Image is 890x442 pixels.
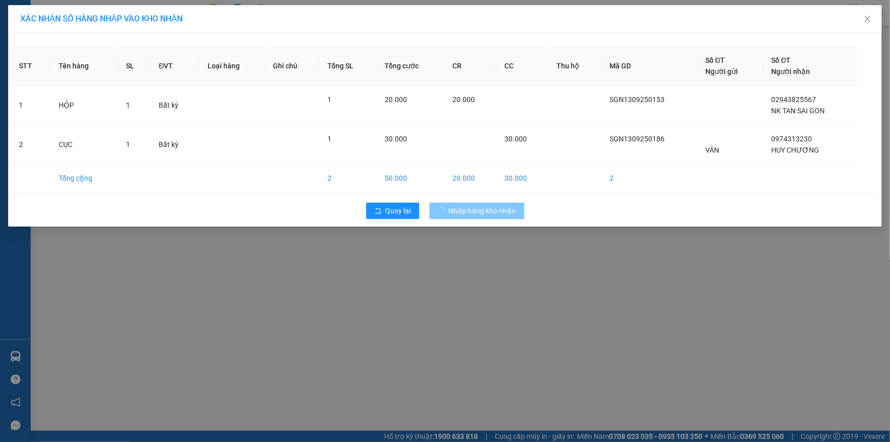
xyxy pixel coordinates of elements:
span: SGN1309250186 [609,135,665,143]
span: loading [438,207,449,214]
span: 20.000 [452,95,475,104]
span: SGN1309250153 [609,95,665,104]
span: 20.000 [385,95,407,104]
span: 30.000 [385,135,407,143]
span: 30.000 [504,135,527,143]
td: CỤC [50,125,118,164]
span: HUY CHƯƠNG [772,146,820,154]
td: Bất kỳ [150,125,199,164]
button: Nhập hàng kho nhận [429,203,524,219]
th: CR [444,46,496,86]
span: 02943825567 [772,95,817,104]
span: Người nhận [772,67,810,76]
button: Close [853,5,882,34]
span: 1 [327,95,332,104]
span: XÁC NHẬN SỐ HÀNG NHẬP VÀO KHO NHẬN [20,14,183,23]
td: 30.000 [496,164,548,192]
th: Tổng cước [376,46,444,86]
span: rollback [374,207,382,215]
th: Loại hàng [199,46,265,86]
span: Số ĐT [705,56,725,64]
th: Tổng SL [319,46,376,86]
button: rollbackQuay lại [366,203,419,219]
span: VÂN [705,146,719,154]
span: 1 [126,140,130,149]
td: 20.000 [444,164,496,192]
span: close [863,15,872,23]
th: STT [11,46,50,86]
th: CC [496,46,548,86]
td: Tổng cộng [50,164,118,192]
th: Thu hộ [549,46,602,86]
td: 2 [11,125,50,164]
span: 0974313230 [772,135,812,143]
th: SL [118,46,151,86]
td: 2 [601,164,697,192]
th: Ghi chú [265,46,320,86]
span: Quay lại [386,205,411,216]
th: Tên hàng [50,46,118,86]
td: 2 [319,164,376,192]
span: NK TAN SAI GON [772,107,825,115]
span: Số ĐT [772,56,791,64]
th: Mã GD [601,46,697,86]
span: Nhập hàng kho nhận [449,205,516,216]
span: 1 [327,135,332,143]
td: HỘP [50,86,118,125]
span: Người gửi [705,67,738,76]
td: 1 [11,86,50,125]
span: 1 [126,101,130,109]
td: 50.000 [376,164,444,192]
th: ĐVT [150,46,199,86]
td: Bất kỳ [150,86,199,125]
